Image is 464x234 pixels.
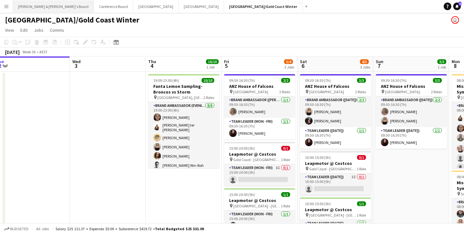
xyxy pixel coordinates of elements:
span: 09:30-16:30 (7h) [381,78,407,83]
span: Jobs [34,27,43,33]
h3: Leapmotor @ Costcos [300,160,371,166]
span: 6 [299,62,307,69]
span: Total Budgeted $25 531.09 [155,226,204,231]
app-user-avatar: James Millard [451,16,459,24]
span: Edit [20,27,28,33]
span: [GEOGRAPHIC_DATA] - [GEOGRAPHIC_DATA] [309,213,357,218]
app-card-role: Brand Ambassador ([PERSON_NAME])1/109:30-16:30 (7h)[PERSON_NAME] [224,96,295,118]
app-job-card: 09:30-16:30 (7h)3/3ANZ House of Falcons [GEOGRAPHIC_DATA]2 RolesBrand Ambassador ([DATE])2/209:30... [376,74,447,149]
span: 4/5 [360,59,369,64]
app-card-role: Team Leader (Mon - Fri)3I0/115:00-20:00 (5h) [224,164,295,186]
button: Conference Board [94,0,133,13]
span: 15:00-20:00 (5h) [229,146,255,151]
h3: ANZ House of Falcons [224,83,295,89]
span: 2 Roles [355,89,366,94]
span: 10:00-15:00 (5h) [305,201,331,206]
span: [GEOGRAPHIC_DATA], [GEOGRAPHIC_DATA] [157,95,203,100]
span: Gold Coast - [GEOGRAPHIC_DATA] [233,157,281,162]
app-job-card: 19:00-23:00 (4h)10/10Fanta Lemon Sampling-Broncos vs Storm [GEOGRAPHIC_DATA], [GEOGRAPHIC_DATA]2 ... [148,74,219,168]
span: 0/1 [357,155,366,160]
h3: Leapmotor @ Costcos [224,198,295,203]
app-card-role: Team Leader (Mon - Fri)1/109:30-16:30 (7h)[PERSON_NAME] [224,118,295,140]
div: 3 Jobs [284,65,294,69]
div: [DATE] [5,49,20,55]
app-card-role: Brand Ambassador (Evening)8/819:00-23:00 (4h)[PERSON_NAME][PERSON_NAME] ter [PERSON_NAME][PERSON_... [148,102,219,190]
span: [GEOGRAPHIC_DATA] - [GEOGRAPHIC_DATA] [233,204,281,208]
a: Jobs [31,26,46,34]
span: Budgeted [10,227,29,231]
span: 09:30-16:30 (7h) [229,78,255,83]
button: [GEOGRAPHIC_DATA]/Gold Coast Winter [224,0,302,13]
a: Edit [18,26,30,34]
app-job-card: 15:00-20:00 (5h)0/1Leapmotor @ Costcos Gold Coast - [GEOGRAPHIC_DATA]1 RoleTeam Leader (Mon - Fri... [224,142,295,186]
a: 3 [453,3,461,10]
span: Fri [224,59,229,64]
div: 1 Job [206,65,218,69]
span: 1 Role [357,166,366,171]
span: 0/1 [281,146,290,151]
span: Wed [72,59,81,64]
span: Gold Coast - [GEOGRAPHIC_DATA] [309,166,357,171]
span: Mon [452,59,460,64]
span: [GEOGRAPHIC_DATA] [233,89,268,94]
span: Sat [300,59,307,64]
span: 7 [375,62,383,69]
span: 4 [147,62,156,69]
span: 2 Roles [203,95,214,100]
span: 09:30-16:30 (7h) [305,78,331,83]
span: 3/3 [433,78,442,83]
span: [GEOGRAPHIC_DATA] [385,89,420,94]
app-card-role: Team Leader ([DATE])1/109:30-16:30 (7h)[PERSON_NAME] [300,127,371,149]
app-card-role: Team Leader ([DATE])1/109:30-16:30 (7h)[PERSON_NAME] [376,127,447,149]
button: Budgeted [3,225,30,232]
button: [GEOGRAPHIC_DATA] [133,0,179,13]
app-job-card: 09:30-16:30 (7h)3/3ANZ House of Falcons [GEOGRAPHIC_DATA]2 RolesBrand Ambassador ([DATE])2/209:30... [300,74,371,149]
span: 2 Roles [279,89,290,94]
span: 8 [451,62,460,69]
app-job-card: 09:30-16:30 (7h)2/2ANZ House of Falcons [GEOGRAPHIC_DATA]2 RolesBrand Ambassador ([PERSON_NAME])1... [224,74,295,140]
span: Comms [50,27,64,33]
span: 2/2 [281,78,290,83]
h3: ANZ House of Falcons [300,83,371,89]
div: AEST [39,49,48,54]
app-card-role: Brand Ambassador ([DATE])2/209:30-16:30 (7h)[PERSON_NAME][PERSON_NAME] [376,96,447,127]
a: Comms [47,26,67,34]
div: 3 Jobs [360,65,370,69]
span: View [5,27,14,33]
span: [GEOGRAPHIC_DATA] [309,89,344,94]
h1: [GEOGRAPHIC_DATA]/Gold Coast Winter [5,15,139,25]
span: 1/1 [281,192,290,197]
span: Sun [376,59,383,64]
app-job-card: 10:00-15:00 (5h)0/1Leapmotor @ Costcos Gold Coast - [GEOGRAPHIC_DATA]1 RoleTeam Leader ([DATE])3I... [300,151,371,195]
span: 19:00-23:00 (4h) [153,78,179,83]
span: Week 36 [21,49,37,54]
div: Salary $25 111.37 + Expenses $0.00 + Subsistence $419.72 = [56,226,204,231]
span: All jobs [35,226,50,231]
div: 1 Job [438,65,446,69]
app-card-role: Team Leader ([DATE])3I0/110:00-15:00 (5h) [300,173,371,195]
span: 3/3 [437,59,446,64]
span: 1 Role [281,204,290,208]
span: 10/10 [202,78,214,83]
span: 1 Role [281,157,290,162]
span: 15:00-20:00 (5h) [229,192,255,197]
span: 1/1 [357,201,366,206]
span: 5 [223,62,229,69]
h3: Leapmotor @ Costcos [300,207,371,212]
app-card-role: Brand Ambassador ([DATE])2/209:30-16:30 (7h)[PERSON_NAME][PERSON_NAME] [300,96,371,127]
span: Thu [148,59,156,64]
span: 2 Roles [431,89,442,94]
span: 10/10 [206,59,219,64]
span: 1 Role [357,213,366,218]
span: 3/3 [357,78,366,83]
button: [GEOGRAPHIC_DATA] [179,0,224,13]
app-job-card: 15:00-20:00 (5h)1/1Leapmotor @ Costcos [GEOGRAPHIC_DATA] - [GEOGRAPHIC_DATA]1 RoleTeam Leader (Mo... [224,188,295,232]
span: 10:00-15:00 (5h) [305,155,331,160]
a: View [3,26,17,34]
